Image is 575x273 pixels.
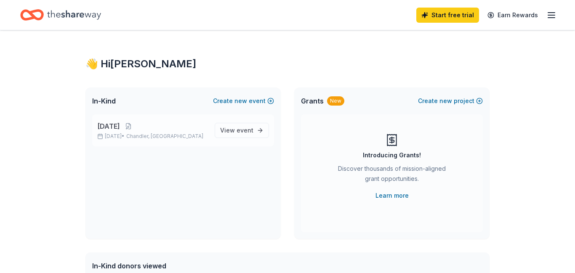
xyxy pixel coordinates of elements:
div: Discover thousands of mission-aligned grant opportunities. [335,164,449,187]
div: New [327,96,344,106]
span: View [220,125,253,135]
a: Earn Rewards [482,8,543,23]
div: In-Kind donors viewed [92,261,262,271]
span: Chandler, [GEOGRAPHIC_DATA] [126,133,203,140]
span: Grants [301,96,324,106]
span: event [237,127,253,134]
button: Createnewevent [213,96,274,106]
p: [DATE] • [97,133,208,140]
div: Introducing Grants! [363,150,421,160]
span: new [439,96,452,106]
span: In-Kind [92,96,116,106]
span: new [234,96,247,106]
div: 👋 Hi [PERSON_NAME] [85,57,490,71]
span: [DATE] [97,121,120,131]
a: Home [20,5,101,25]
a: Start free trial [416,8,479,23]
button: Createnewproject [418,96,483,106]
a: Learn more [375,191,409,201]
a: View event [215,123,269,138]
